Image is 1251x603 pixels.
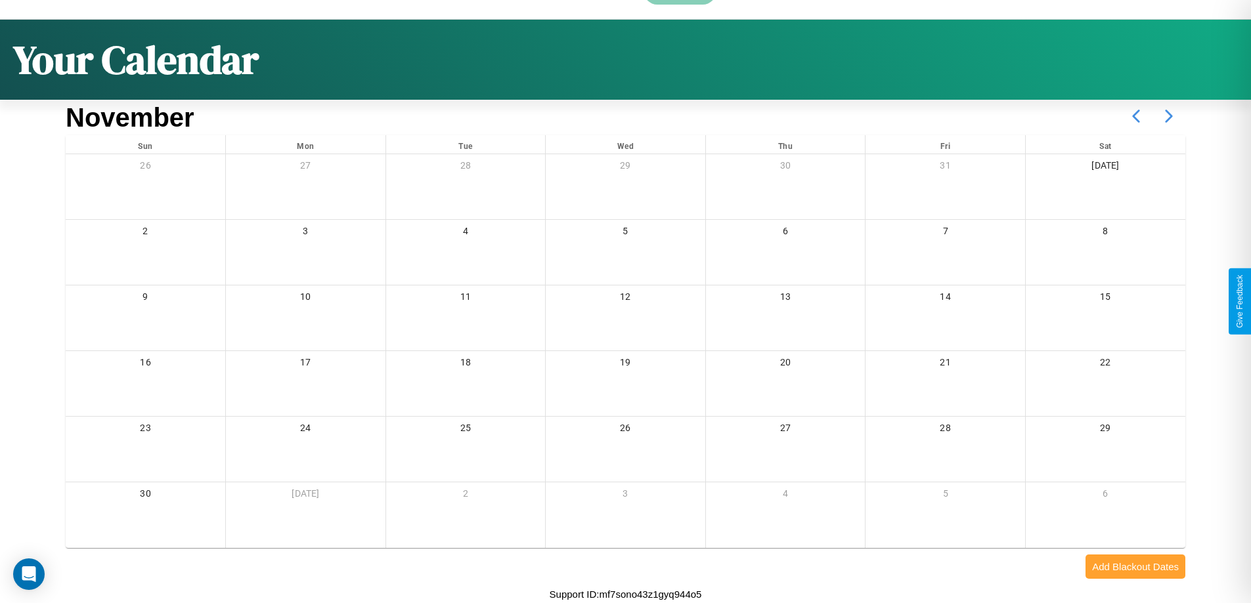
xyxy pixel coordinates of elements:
[386,135,546,154] div: Tue
[546,417,705,444] div: 26
[706,285,866,312] div: 13
[866,220,1025,247] div: 7
[386,285,546,312] div: 11
[226,351,385,378] div: 17
[1026,351,1185,378] div: 22
[866,417,1025,444] div: 28
[706,135,866,154] div: Thu
[546,285,705,312] div: 12
[1026,135,1185,154] div: Sat
[1026,482,1185,509] div: 6
[1026,154,1185,181] div: [DATE]
[866,154,1025,181] div: 31
[866,482,1025,509] div: 5
[386,351,546,378] div: 18
[66,285,225,312] div: 9
[546,220,705,247] div: 5
[550,585,702,603] p: Support ID: mf7sono43z1gyq944o5
[66,351,225,378] div: 16
[66,220,225,247] div: 2
[1235,275,1244,328] div: Give Feedback
[1026,220,1185,247] div: 8
[866,351,1025,378] div: 21
[866,135,1025,154] div: Fri
[66,482,225,509] div: 30
[1026,417,1185,444] div: 29
[386,154,546,181] div: 28
[706,417,866,444] div: 27
[66,417,225,444] div: 23
[706,482,866,509] div: 4
[386,220,546,247] div: 4
[546,482,705,509] div: 3
[226,135,385,154] div: Mon
[386,482,546,509] div: 2
[13,33,259,87] h1: Your Calendar
[226,220,385,247] div: 3
[226,417,385,444] div: 24
[546,351,705,378] div: 19
[546,154,705,181] div: 29
[226,482,385,509] div: [DATE]
[13,558,45,590] div: Open Intercom Messenger
[1026,285,1185,312] div: 15
[66,154,225,181] div: 26
[226,285,385,312] div: 10
[66,103,194,133] h2: November
[706,154,866,181] div: 30
[706,351,866,378] div: 20
[706,220,866,247] div: 6
[226,154,385,181] div: 27
[1086,554,1185,579] button: Add Blackout Dates
[866,285,1025,312] div: 14
[386,417,546,444] div: 25
[66,135,225,154] div: Sun
[546,135,705,154] div: Wed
